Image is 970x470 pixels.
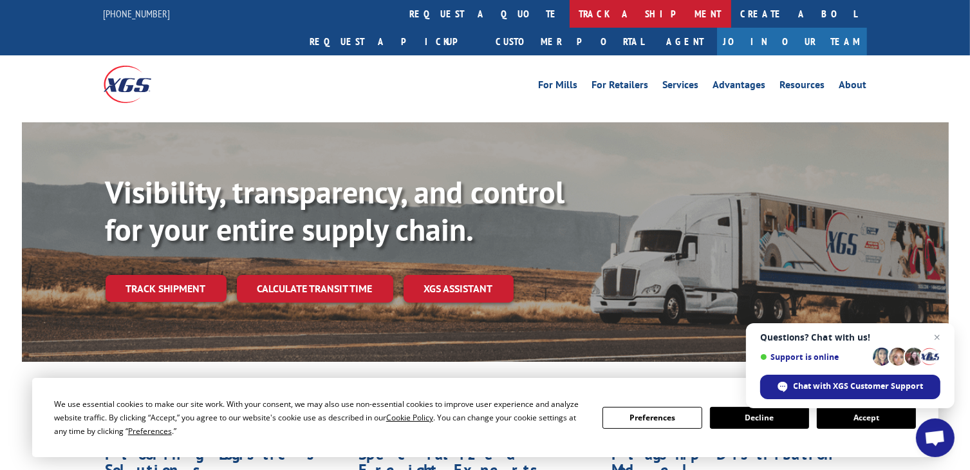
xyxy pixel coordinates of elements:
a: Customer Portal [487,28,654,55]
div: We use essential cookies to make our site work. With your consent, we may also use non-essential ... [54,397,587,438]
span: Support is online [760,352,868,362]
div: Chat with XGS Customer Support [760,375,940,399]
a: For Mills [539,80,578,94]
button: Accept [817,407,916,429]
span: Close chat [929,330,945,345]
div: Open chat [916,418,955,457]
a: Advantages [713,80,766,94]
b: Visibility, transparency, and control for your entire supply chain. [106,172,565,249]
span: Chat with XGS Customer Support [794,381,924,392]
a: Join Our Team [717,28,867,55]
button: Decline [710,407,809,429]
a: Resources [780,80,825,94]
a: About [839,80,867,94]
a: [PHONE_NUMBER] [104,7,171,20]
span: Cookie Policy [386,412,433,423]
a: Request a pickup [301,28,487,55]
button: Preferences [602,407,702,429]
a: Agent [654,28,717,55]
a: For Retailers [592,80,649,94]
a: Track shipment [106,275,227,302]
a: Calculate transit time [237,275,393,303]
a: Services [663,80,699,94]
span: Questions? Chat with us! [760,332,940,343]
div: Cookie Consent Prompt [32,378,938,457]
a: XGS ASSISTANT [404,275,514,303]
span: Preferences [128,426,172,437]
